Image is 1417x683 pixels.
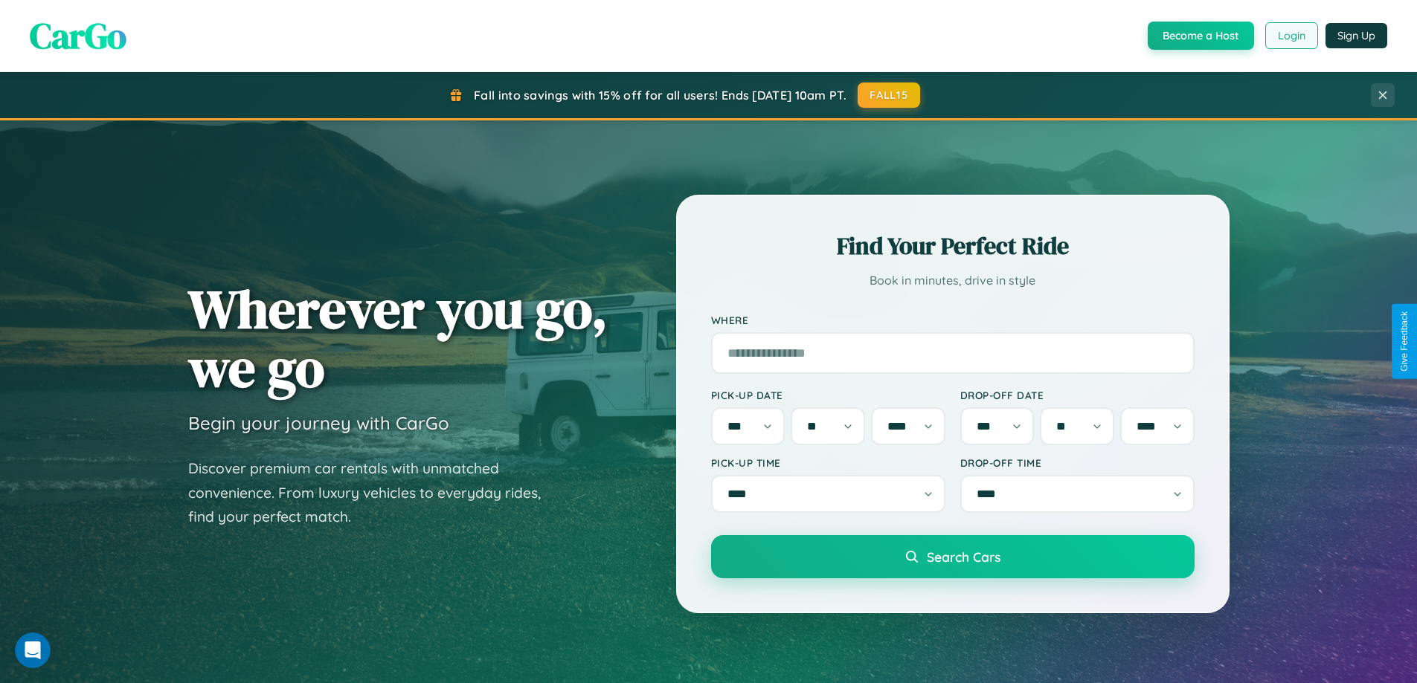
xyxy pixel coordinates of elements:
h2: Find Your Perfect Ride [711,230,1195,262]
label: Pick-up Time [711,456,945,469]
span: Fall into savings with 15% off for all users! Ends [DATE] 10am PT. [474,88,846,103]
h3: Begin your journey with CarGo [188,412,449,434]
label: Drop-off Date [960,389,1195,401]
button: Become a Host [1148,22,1254,50]
iframe: Intercom live chat [15,632,51,668]
button: FALL15 [858,82,920,108]
span: Search Cars [927,548,1000,565]
p: Discover premium car rentals with unmatched convenience. From luxury vehicles to everyday rides, ... [188,456,560,529]
p: Book in minutes, drive in style [711,270,1195,291]
button: Login [1265,22,1318,49]
h1: Wherever you go, we go [188,279,608,397]
button: Search Cars [711,535,1195,578]
label: Where [711,314,1195,326]
label: Drop-off Time [960,456,1195,469]
div: Give Feedback [1399,311,1410,372]
span: CarGo [30,11,126,60]
button: Sign Up [1326,23,1387,48]
label: Pick-up Date [711,389,945,401]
